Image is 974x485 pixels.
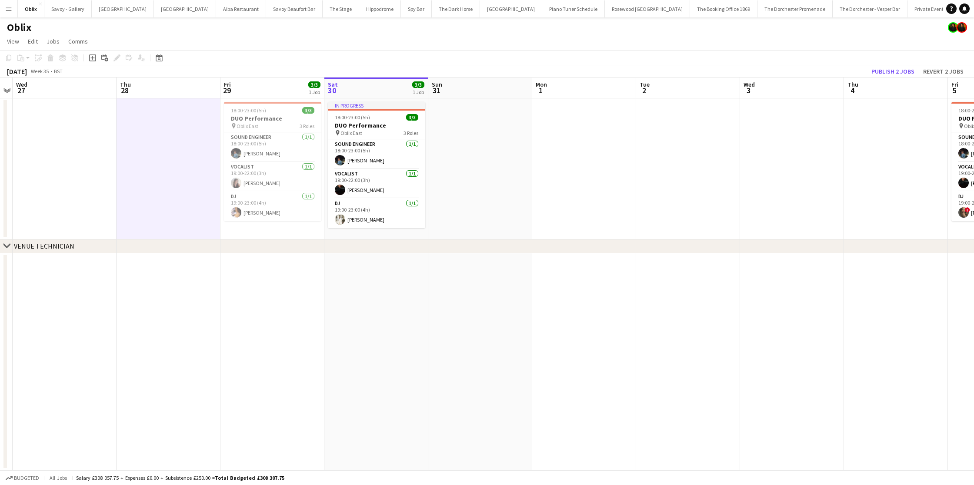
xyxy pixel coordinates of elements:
span: All jobs [48,475,69,481]
span: 3/3 [412,81,424,88]
span: 27 [15,85,27,95]
span: Week 35 [29,68,50,74]
app-card-role: Vocalist1/119:00-22:00 (3h)[PERSON_NAME] [328,169,425,199]
app-user-avatar: Celine Amara [957,22,967,33]
app-card-role: DJ1/119:00-23:00 (4h)[PERSON_NAME] [224,192,321,221]
button: Spy Bar [401,0,432,17]
span: 29 [223,85,231,95]
span: 28 [119,85,131,95]
span: 4 [846,85,858,95]
button: Piano Tuner Schedule [542,0,605,17]
button: The Dark Horse [432,0,480,17]
span: View [7,37,19,45]
app-job-card: 18:00-23:00 (5h)3/3DUO Performance Oblix East3 RolesSound Engineer1/118:00-23:00 (5h)[PERSON_NAME... [224,102,321,221]
span: Edit [28,37,38,45]
div: 1 Job [309,89,320,95]
span: 1 [534,85,547,95]
app-job-card: In progress18:00-23:00 (5h)3/3DUO Performance Oblix East3 RolesSound Engineer1/118:00-23:00 (5h)[... [328,102,425,228]
span: Tue [640,81,650,88]
app-card-role: Vocalist1/119:00-22:00 (3h)[PERSON_NAME] [224,162,321,192]
button: The Dorchester Promenade [757,0,833,17]
app-card-role: DJ1/119:00-23:00 (4h)[PERSON_NAME] [328,199,425,228]
span: Fri [951,81,958,88]
span: 3/3 [302,107,314,114]
span: 18:00-23:00 (5h) [335,114,370,121]
div: [DATE] [7,67,27,76]
span: 30 [327,85,338,95]
button: Savoy - Gallery [44,0,92,17]
span: Total Budgeted £308 307.75 [215,475,284,481]
span: Mon [536,81,547,88]
app-card-role: Sound Engineer1/118:00-23:00 (5h)[PERSON_NAME] [224,132,321,162]
app-user-avatar: Celine Amara [948,22,958,33]
span: Sun [432,81,442,88]
button: [GEOGRAPHIC_DATA] [480,0,542,17]
span: Budgeted [14,475,39,481]
span: Oblix East [340,130,362,136]
div: In progress [328,102,425,109]
h3: DUO Performance [328,121,425,129]
span: 3 Roles [404,130,418,136]
span: Sat [328,81,338,88]
button: The Booking Office 1869 [690,0,757,17]
button: The Stage [323,0,359,17]
button: Hippodrome [359,0,401,17]
button: [GEOGRAPHIC_DATA] [154,0,216,17]
a: Edit [24,36,41,47]
span: 2 [638,85,650,95]
span: 3/3 [406,114,418,121]
button: The Dorchester - Vesper Bar [833,0,907,17]
span: 5 [950,85,958,95]
span: 3/3 [308,81,320,88]
div: BST [54,68,63,74]
span: 3 Roles [300,123,314,129]
span: Wed [744,81,755,88]
span: 31 [430,85,442,95]
button: Revert 2 jobs [920,66,967,77]
span: 3 [742,85,755,95]
span: 18:00-23:00 (5h) [231,107,266,114]
span: Comms [68,37,88,45]
a: View [3,36,23,47]
div: 1 Job [413,89,424,95]
button: Savoy Beaufort Bar [266,0,323,17]
span: Fri [224,81,231,88]
span: Thu [120,81,131,88]
span: ! [965,207,970,212]
h3: DUO Performance [224,115,321,122]
button: Publish 2 jobs [868,66,918,77]
span: Oblix East [237,123,258,129]
span: Thu [847,81,858,88]
button: Alba Restaurant [216,0,266,17]
button: Private Events [907,0,953,17]
div: Salary £308 057.75 + Expenses £0.00 + Subsistence £250.00 = [76,475,284,481]
span: Jobs [47,37,60,45]
button: Rosewood [GEOGRAPHIC_DATA] [605,0,690,17]
a: Jobs [43,36,63,47]
h1: Oblix [7,21,31,34]
button: Budgeted [4,473,40,483]
button: [GEOGRAPHIC_DATA] [92,0,154,17]
a: Comms [65,36,91,47]
app-card-role: Sound Engineer1/118:00-23:00 (5h)[PERSON_NAME] [328,139,425,169]
button: Oblix [18,0,44,17]
span: Wed [16,81,27,88]
div: VENUE TECHNICIAN [14,242,74,250]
